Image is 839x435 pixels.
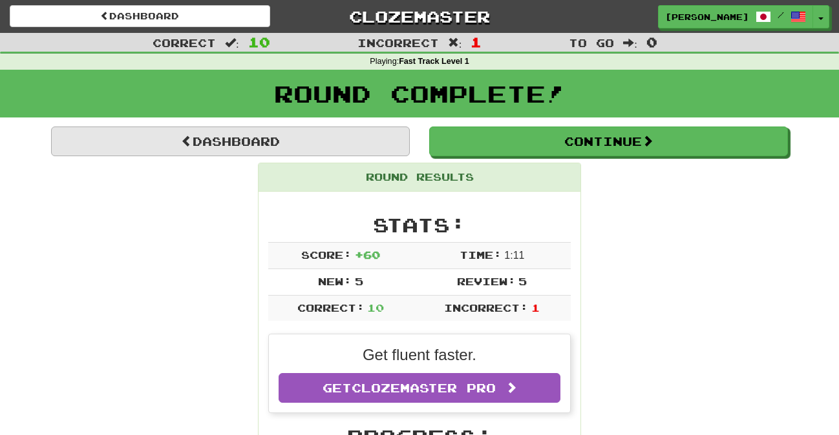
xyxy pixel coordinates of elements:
span: / [778,10,784,19]
span: Incorrect: [444,301,528,314]
span: 1 [531,301,540,314]
span: Correct [153,36,216,49]
span: : [448,37,462,48]
span: : [623,37,637,48]
span: Time: [460,248,502,261]
a: Dashboard [10,5,270,27]
h1: Round Complete! [5,81,834,106]
button: Continue [429,126,788,156]
span: New: [318,275,352,287]
span: + 60 [355,248,380,261]
span: Incorrect [357,36,439,49]
span: Review: [457,275,516,287]
a: [PERSON_NAME] / [658,5,813,28]
span: 5 [518,275,527,287]
h2: Stats: [268,214,571,236]
strong: Fast Track Level 1 [399,57,469,66]
span: 10 [367,301,384,314]
span: 1 : 11 [504,250,524,261]
div: Round Results [259,163,580,192]
span: To go [569,36,614,49]
p: Get fluent faster. [279,344,560,366]
span: Score: [301,248,352,261]
span: Correct: [297,301,365,314]
a: GetClozemaster Pro [279,373,560,403]
a: Dashboard [51,126,410,156]
span: 1 [471,34,482,50]
span: 5 [355,275,363,287]
span: : [225,37,239,48]
a: Clozemaster [290,5,550,28]
span: Clozemaster Pro [352,381,496,395]
span: 10 [248,34,270,50]
span: 0 [646,34,657,50]
span: [PERSON_NAME] [665,11,749,23]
